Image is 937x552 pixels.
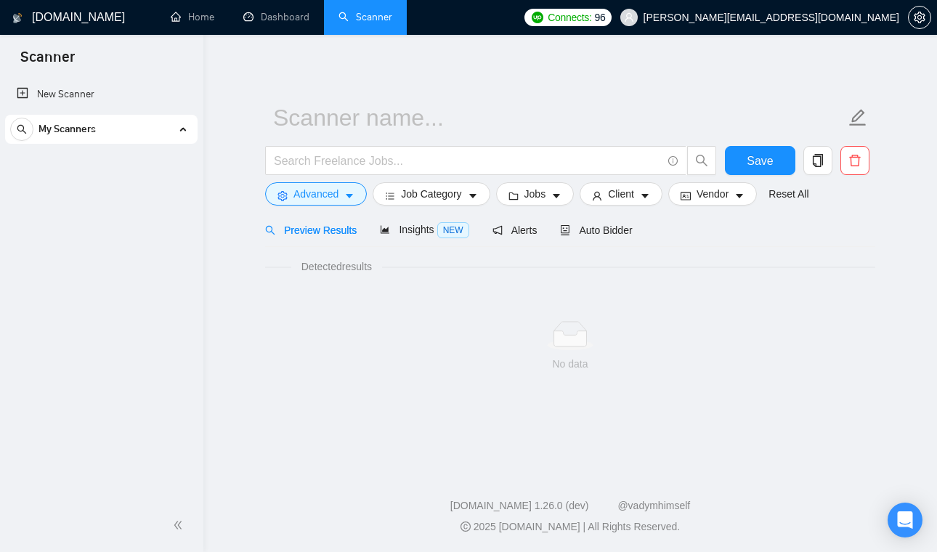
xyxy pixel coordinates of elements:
[560,224,632,236] span: Auto Bidder
[274,152,662,170] input: Search Freelance Jobs...
[697,186,729,202] span: Vendor
[468,190,478,201] span: caret-down
[617,500,690,511] a: @vadymhimself
[265,224,357,236] span: Preview Results
[640,190,650,201] span: caret-down
[909,12,930,23] span: setting
[10,118,33,141] button: search
[532,12,543,23] img: upwork-logo.png
[608,186,634,202] span: Client
[908,6,931,29] button: setting
[848,108,867,127] span: edit
[688,154,715,167] span: search
[804,154,832,167] span: copy
[668,182,757,206] button: idcardVendorcaret-down
[243,11,309,23] a: dashboardDashboard
[171,11,214,23] a: homeHome
[548,9,591,25] span: Connects:
[173,518,187,532] span: double-left
[768,186,808,202] a: Reset All
[508,190,519,201] span: folder
[291,259,382,275] span: Detected results
[5,80,198,109] li: New Scanner
[580,182,662,206] button: userClientcaret-down
[265,225,275,235] span: search
[344,190,354,201] span: caret-down
[380,224,468,235] span: Insights
[450,500,589,511] a: [DOMAIN_NAME] 1.26.0 (dev)
[551,190,561,201] span: caret-down
[380,224,390,235] span: area-chart
[908,12,931,23] a: setting
[277,190,288,201] span: setting
[461,521,471,532] span: copyright
[747,152,773,170] span: Save
[11,124,33,134] span: search
[12,7,23,30] img: logo
[725,146,795,175] button: Save
[888,503,922,537] div: Open Intercom Messenger
[273,100,845,136] input: Scanner name...
[277,356,864,372] div: No data
[734,190,745,201] span: caret-down
[5,115,198,150] li: My Scanners
[681,190,691,201] span: idcard
[592,190,602,201] span: user
[595,9,606,25] span: 96
[492,224,538,236] span: Alerts
[840,146,869,175] button: delete
[17,80,186,109] a: New Scanner
[496,182,575,206] button: folderJobscaret-down
[373,182,490,206] button: barsJob Categorycaret-down
[293,186,338,202] span: Advanced
[841,154,869,167] span: delete
[560,225,570,235] span: robot
[385,190,395,201] span: bars
[524,186,546,202] span: Jobs
[624,12,634,23] span: user
[668,156,678,166] span: info-circle
[338,11,392,23] a: searchScanner
[803,146,832,175] button: copy
[265,182,367,206] button: settingAdvancedcaret-down
[687,146,716,175] button: search
[401,186,461,202] span: Job Category
[437,222,469,238] span: NEW
[38,115,96,144] span: My Scanners
[215,519,925,535] div: 2025 [DOMAIN_NAME] | All Rights Reserved.
[9,46,86,77] span: Scanner
[492,225,503,235] span: notification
